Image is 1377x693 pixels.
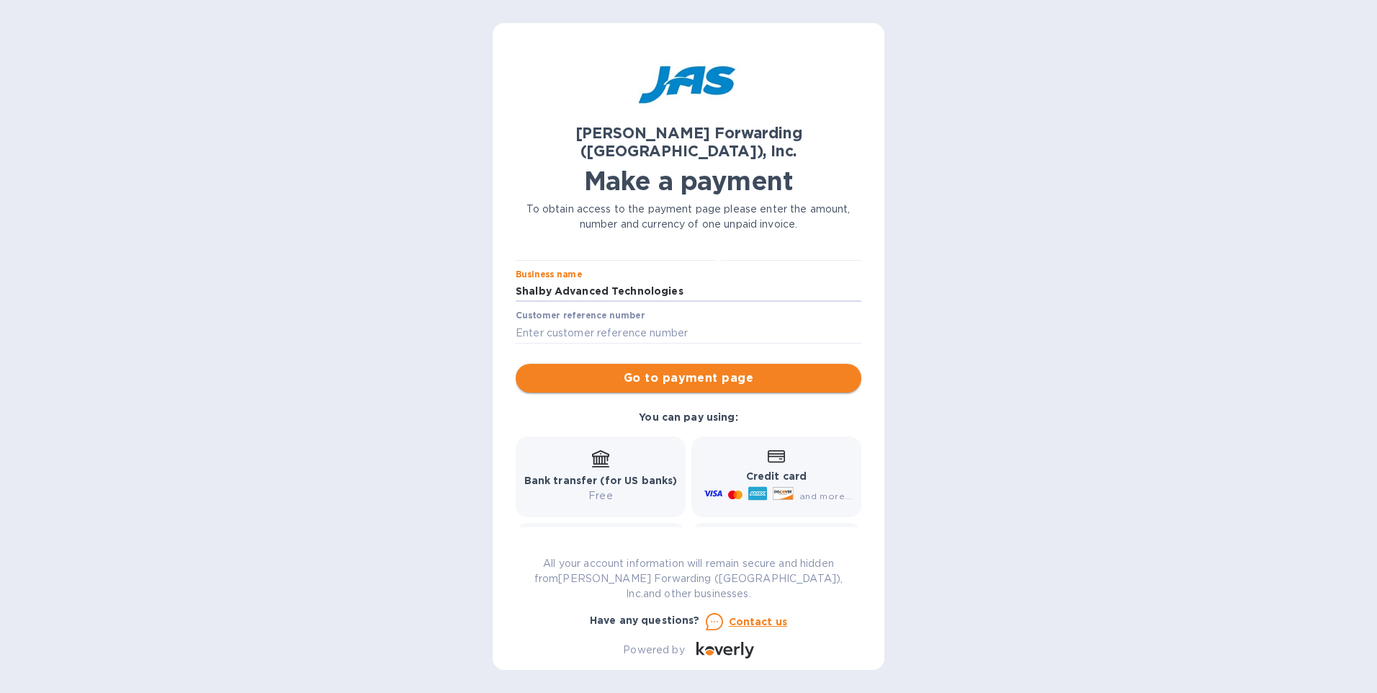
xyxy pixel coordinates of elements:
p: All your account information will remain secure and hidden from [PERSON_NAME] Forwarding ([GEOGRA... [516,556,861,602]
b: You can pay using: [639,411,737,423]
b: [PERSON_NAME] Forwarding ([GEOGRAPHIC_DATA]), Inc. [575,124,802,160]
span: and more... [799,491,852,501]
p: Powered by [623,643,684,658]
button: Go to payment page [516,364,861,393]
input: Enter customer reference number [516,322,861,344]
label: Business name [516,270,582,279]
input: Enter business name [516,281,861,303]
b: Bank transfer (for US banks) [524,475,678,486]
u: Contact us [729,616,788,627]
p: To obtain access to the payment page please enter the amount, number and currency of one unpaid i... [516,202,861,232]
b: Credit card [746,470,807,482]
label: Customer reference number [516,312,645,321]
p: Free [524,488,678,504]
b: Have any questions? [590,614,700,626]
span: Go to payment page [527,370,850,387]
h1: Make a payment [516,166,861,196]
